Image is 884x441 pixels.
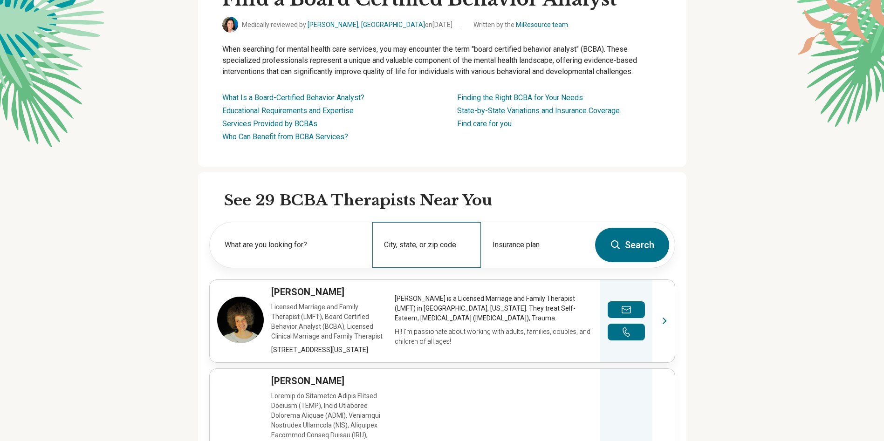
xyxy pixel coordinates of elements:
[222,44,662,77] p: When searching for mental health care services, you may encounter the term "board certified behav...
[224,191,675,210] h2: See 29 BCBA Therapists Near You
[516,21,568,28] a: MiResource team
[608,301,645,318] button: Send a message
[222,106,354,115] a: Educational Requirements and Expertise
[457,119,512,128] a: Find care for you
[595,228,669,262] button: Search
[425,21,452,28] span: on [DATE]
[222,93,364,102] a: What Is a Board-Certified Behavior Analyst?
[457,106,620,115] a: State-by-State Variations and Insurance Coverage
[222,132,348,141] a: Who Can Benefit from BCBA Services?
[608,324,645,340] button: Make a phone call
[308,21,425,28] a: [PERSON_NAME], [GEOGRAPHIC_DATA]
[225,239,361,251] label: What are you looking for?
[457,93,583,102] a: Finding the Right BCBA for Your Needs
[222,119,317,128] a: Services Provided by BCBAs
[473,20,568,30] span: Written by the
[242,20,452,30] span: Medically reviewed by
